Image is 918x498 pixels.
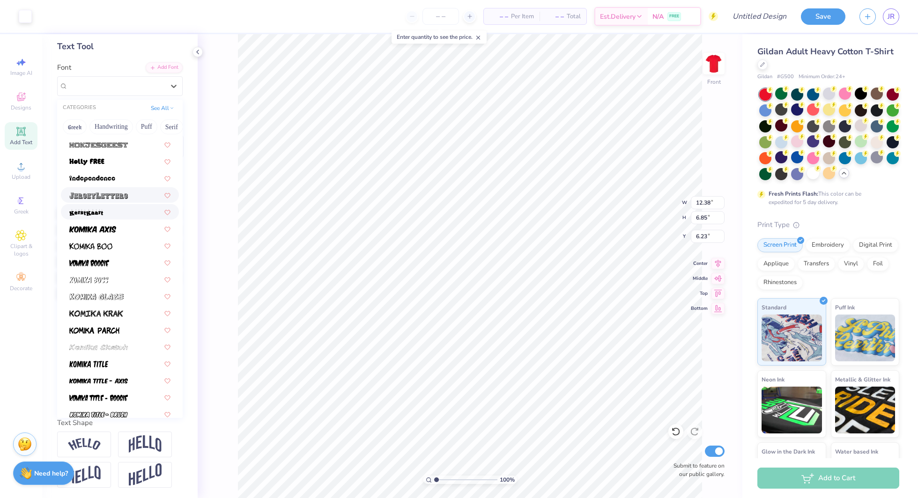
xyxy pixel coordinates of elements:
span: Per Item [511,12,534,22]
span: Top [691,290,708,297]
div: Screen Print [757,238,803,252]
div: Digital Print [853,238,898,252]
img: KerstKaart [69,209,103,216]
div: This color can be expedited for 5 day delivery. [769,190,884,206]
div: Rhinestones [757,276,803,290]
span: FREE [669,13,679,20]
span: Image AI [10,69,32,77]
strong: Fresh Prints Flash: [769,190,818,198]
span: Add Text [10,139,32,146]
button: Save [801,8,845,25]
div: Enter quantity to see the price. [392,30,487,44]
img: Hokjesgeest [69,142,128,148]
span: N/A [652,12,664,22]
div: Add Font [146,62,183,73]
span: Designs [11,104,31,111]
div: Print Type [757,220,899,230]
button: Greek [63,119,87,134]
button: Serif [160,119,183,134]
div: Applique [757,257,795,271]
img: Komika Boss [69,277,108,283]
span: Glow in the Dark Ink [762,447,815,456]
span: Gildan Adult Heavy Cotton T-Shirt [757,46,894,57]
a: JR [883,8,899,25]
span: Puff Ink [835,302,855,312]
div: Embroidery [806,238,850,252]
div: Text Shape [57,417,183,428]
button: See All [148,103,177,113]
span: Metallic & Glitter Ink [835,374,890,384]
span: Est. Delivery [600,12,636,22]
label: Submit to feature on our public gallery. [668,461,725,478]
div: Text Tool [57,40,183,53]
img: JerseyLetters [69,192,128,199]
label: Font [57,62,71,73]
strong: Need help? [34,469,68,478]
span: – – [489,12,508,22]
img: Komika Title - Axis [69,378,128,384]
span: Greek [14,208,29,215]
input: Untitled Design [725,7,794,26]
span: Minimum Order: 24 + [799,73,845,81]
button: Handwriting [89,119,133,134]
img: Komika Title - Brush [69,411,128,418]
img: Komika Krak [69,310,123,317]
img: Komika Glaze [69,293,124,300]
img: Front [704,54,723,73]
img: Komika Title [69,361,108,367]
button: Puff [136,119,157,134]
img: Standard [762,315,822,361]
img: Holly FREE [69,159,104,165]
span: Center [691,260,708,267]
img: Komika Axis [69,226,116,233]
div: Front [707,78,721,86]
img: Komika Parch [69,327,119,334]
div: CATEGORIES [63,104,96,112]
img: Metallic & Glitter Ink [835,387,896,433]
span: # G500 [777,73,794,81]
span: Clipart & logos [5,242,37,257]
img: Arc [68,438,101,451]
input: – – [422,8,459,25]
span: Gildan [757,73,772,81]
span: Middle [691,275,708,282]
span: Upload [12,173,30,181]
img: Independence [69,176,115,182]
span: – – [545,12,564,22]
span: 100 % [500,476,515,484]
img: Komika Boo [69,243,112,249]
span: Neon Ink [762,374,785,384]
span: Total [567,12,581,22]
img: Neon Ink [762,387,822,433]
span: JR [888,11,895,22]
div: Foil [867,257,889,271]
span: Standard [762,302,786,312]
img: Flag [68,466,101,484]
img: Arch [129,435,162,453]
img: Puff Ink [835,315,896,361]
img: Rise [129,463,162,486]
span: Water based Ink [835,447,878,456]
div: Vinyl [838,257,864,271]
span: Decorate [10,285,32,292]
span: Bottom [691,305,708,312]
img: Komika Sketch [69,344,128,351]
img: Komika Boogie [69,260,109,266]
img: Komika Title - Boogie [69,395,128,401]
div: Transfers [798,257,835,271]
